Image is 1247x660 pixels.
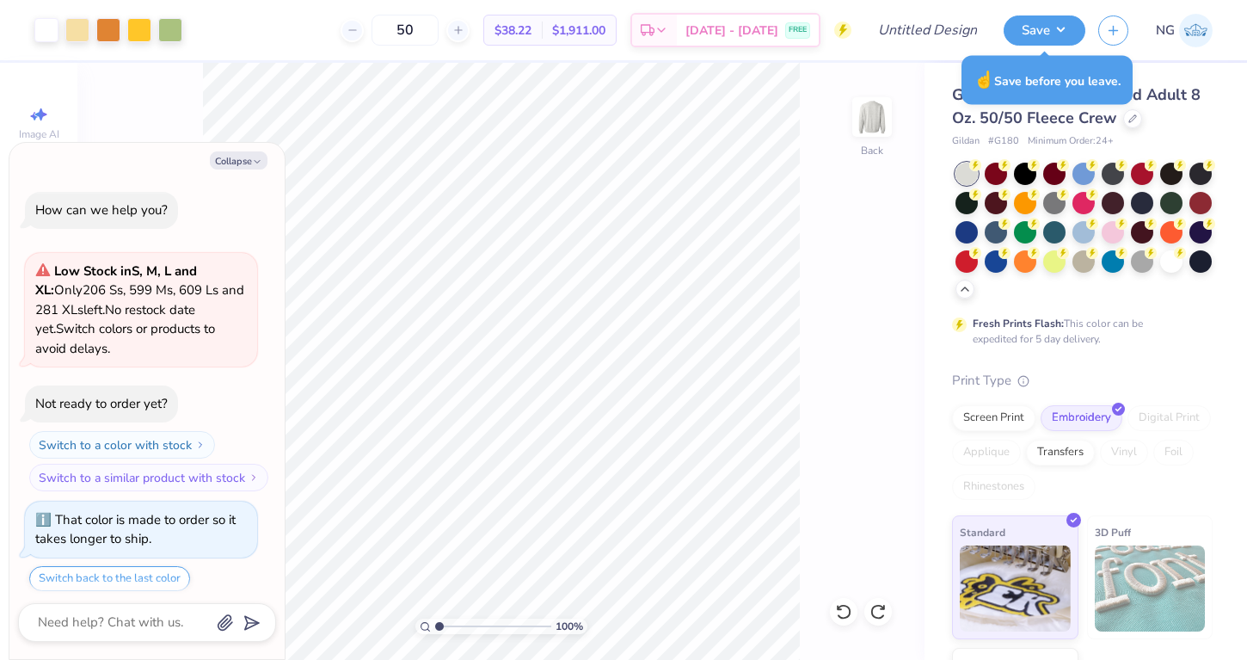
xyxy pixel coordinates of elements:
[952,134,980,149] span: Gildan
[35,262,197,299] strong: Low Stock in S, M, L and XL :
[1041,405,1122,431] div: Embroidery
[864,13,991,47] input: Untitled Design
[861,143,883,158] div: Back
[952,84,1201,128] span: Gildan Adult Heavy Blend Adult 8 Oz. 50/50 Fleece Crew
[973,316,1184,347] div: This color can be expedited for 5 day delivery.
[35,262,244,357] span: Only 206 Ss, 599 Ms, 609 Ls and 281 XLs left. Switch colors or products to avoid delays.
[1100,440,1148,466] div: Vinyl
[952,405,1035,431] div: Screen Print
[1179,14,1213,47] img: Nola Gabbard
[685,22,778,40] span: [DATE] - [DATE]
[35,511,236,548] div: That color is made to order so it takes longer to ship.
[1004,15,1085,46] button: Save
[988,134,1019,149] span: # G180
[29,431,215,459] button: Switch to a color with stock
[552,22,605,40] span: $1,911.00
[961,56,1133,105] div: Save before you leave.
[1026,440,1095,466] div: Transfers
[960,546,1071,632] img: Standard
[29,566,190,591] button: Switch back to the last color
[1095,546,1206,632] img: 3D Puff
[556,619,583,634] span: 100 %
[372,15,439,46] input: – –
[952,474,1035,500] div: Rhinestones
[35,201,168,219] div: How can we help you?
[973,317,1064,330] strong: Fresh Prints Flash:
[210,151,267,170] button: Collapse
[35,301,195,338] span: No restock date yet.
[960,523,1005,541] span: Standard
[35,395,168,412] div: Not ready to order yet?
[1127,405,1211,431] div: Digital Print
[974,69,994,91] span: ☝️
[1028,134,1114,149] span: Minimum Order: 24 +
[952,371,1213,391] div: Print Type
[249,472,259,483] img: Switch to a similar product with stock
[952,440,1021,466] div: Applique
[19,127,59,141] span: Image AI
[1153,440,1194,466] div: Foil
[1156,14,1213,47] a: NG
[29,464,268,491] button: Switch to a similar product with stock
[855,100,889,134] img: Back
[1156,21,1175,40] span: NG
[195,440,206,450] img: Switch to a color with stock
[494,22,531,40] span: $38.22
[789,24,807,36] span: FREE
[1095,523,1131,541] span: 3D Puff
